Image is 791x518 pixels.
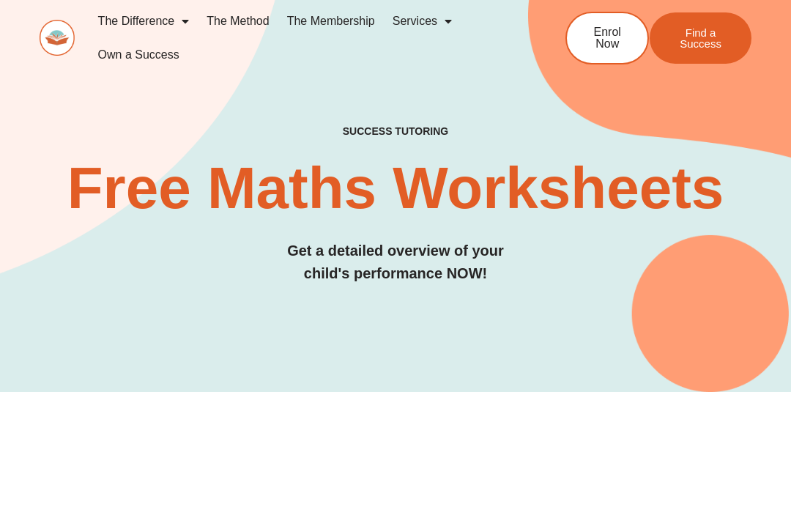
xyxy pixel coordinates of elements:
[384,4,461,38] a: Services
[89,4,198,38] a: The Difference
[40,159,751,218] h2: Free Maths Worksheets​
[40,125,751,138] h4: SUCCESS TUTORING​
[198,4,278,38] a: The Method
[672,27,729,49] span: Find a Success
[565,12,649,64] a: Enrol Now
[40,240,751,285] h3: Get a detailed overview of your child's performance NOW!
[89,4,525,72] nav: Menu
[650,12,751,64] a: Find a Success
[89,38,188,72] a: Own a Success
[278,4,384,38] a: The Membership
[589,26,625,50] span: Enrol Now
